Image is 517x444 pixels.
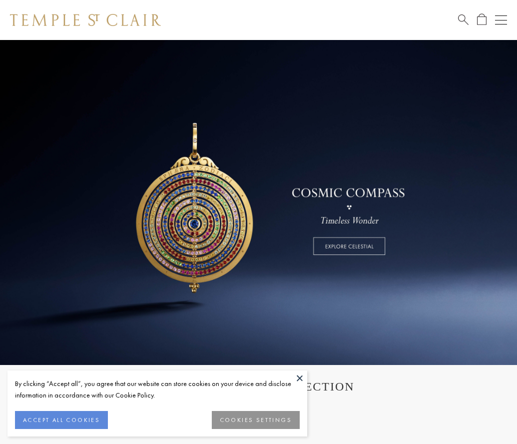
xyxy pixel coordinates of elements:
button: ACCEPT ALL COOKIES [15,411,108,429]
a: Open Shopping Bag [477,13,487,26]
div: By clicking “Accept all”, you agree that our website can store cookies on your device and disclos... [15,378,300,401]
a: Search [458,13,469,26]
img: Temple St. Clair [10,14,161,26]
button: Open navigation [495,14,507,26]
button: COOKIES SETTINGS [212,411,300,429]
